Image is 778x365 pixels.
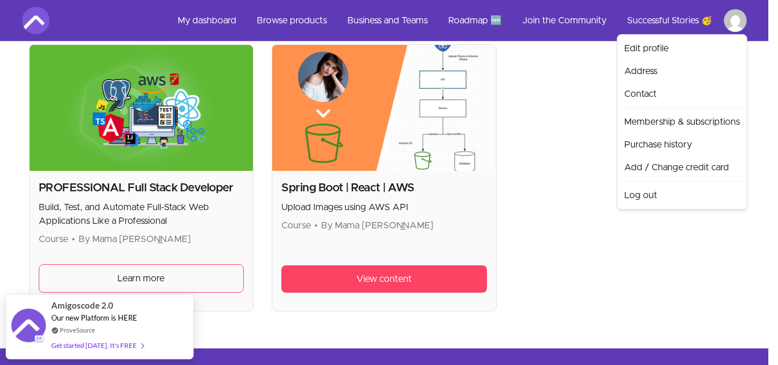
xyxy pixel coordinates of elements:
[620,37,744,60] a: Edit profile
[620,156,744,179] a: Add / Change credit card
[620,110,744,133] a: Membership & subscriptions
[620,133,744,156] a: Purchase history
[620,60,744,83] a: Address
[620,83,744,105] a: Contact
[620,184,744,207] a: Log out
